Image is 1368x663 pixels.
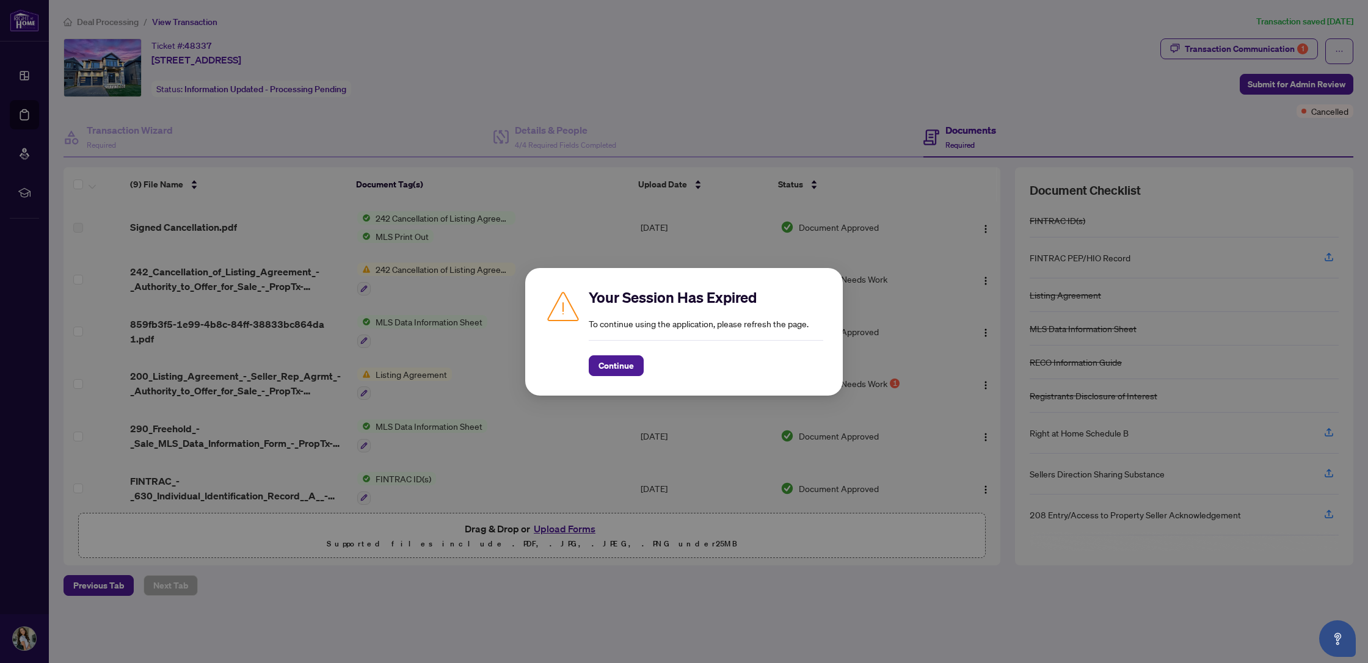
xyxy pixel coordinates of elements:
[598,356,634,375] span: Continue
[1319,620,1356,657] button: Open asap
[589,288,823,307] h2: Your Session Has Expired
[589,355,644,376] button: Continue
[545,288,581,324] img: Caution icon
[589,288,823,376] div: To continue using the application, please refresh the page.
